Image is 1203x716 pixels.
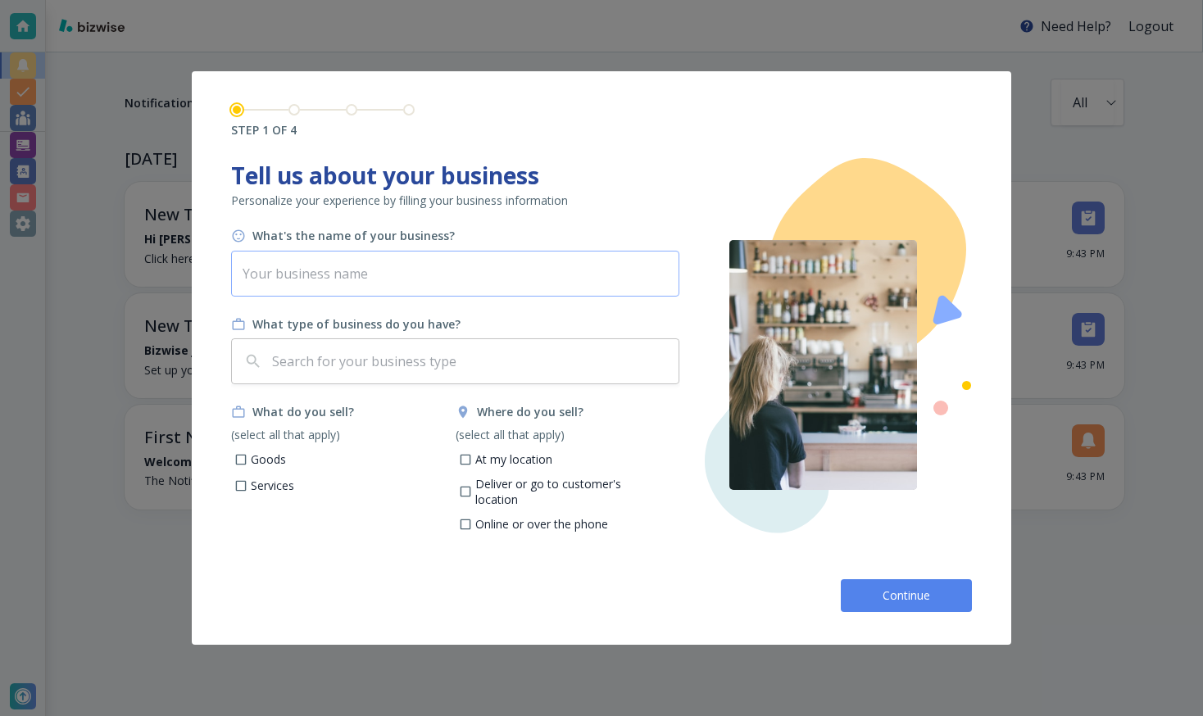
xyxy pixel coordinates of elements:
span: Continue [880,587,933,604]
h6: STEP 1 OF 4 [231,122,415,138]
p: Services [251,478,294,494]
input: Search for your business type [269,346,672,377]
button: Continue [841,579,972,612]
p: Goods [251,451,286,468]
h6: What do you sell? [252,404,354,420]
h6: Where do you sell? [477,404,583,420]
input: Your business name [231,251,679,297]
p: (select all that apply) [456,427,680,443]
p: (select all that apply) [231,427,456,443]
p: Personalize your experience by filling your business information [231,193,680,209]
p: At my location [475,451,552,468]
p: Online or over the phone [475,516,608,532]
h6: What's the name of your business? [252,228,455,244]
h6: What type of business do you have? [252,316,461,333]
p: Deliver or go to customer's location [475,476,667,508]
h1: Tell us about your business [231,158,680,193]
